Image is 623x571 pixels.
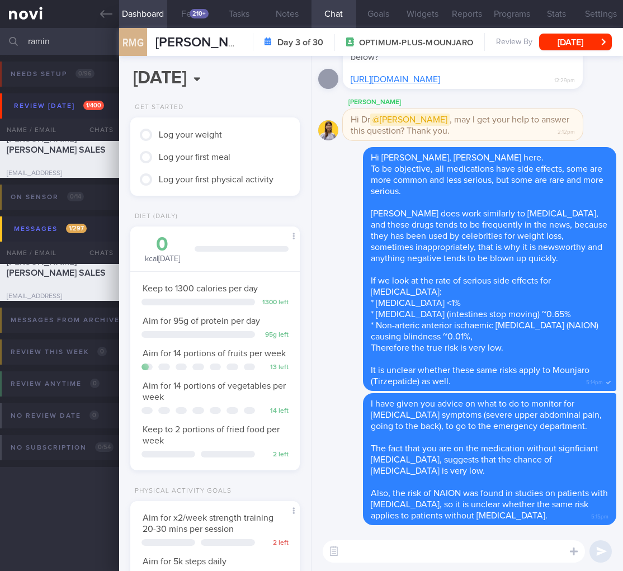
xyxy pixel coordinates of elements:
span: Aim for 14 portions of vegetables per week [143,381,286,402]
span: Aim for x2/week strength training 20-30 mins per session [143,513,273,534]
span: 0 [89,410,99,420]
div: No subscription [8,440,116,455]
span: Review By [496,37,532,48]
span: The fact that you are on the medication without signficiant [MEDICAL_DATA], suggests that the cha... [371,444,598,475]
span: @[PERSON_NAME] [370,114,450,126]
div: On sensor [8,190,87,205]
span: 0 / 96 [75,69,95,78]
span: 0 / 14 [67,192,84,201]
span: * Non-arteric anterior ischaemic [MEDICAL_DATA] (NAION) causing blindness ~0.01%, [371,321,598,341]
div: 2 left [261,451,289,459]
span: 1 / 400 [83,101,104,110]
div: kcal [DATE] [141,235,183,265]
span: Keep to 1300 calories per day [143,284,258,293]
div: Chats [74,119,119,141]
div: Needs setup [8,67,97,82]
strong: Day 3 of 30 [277,37,323,48]
span: Hi [PERSON_NAME], [PERSON_NAME] here. [371,153,544,162]
div: Messages [11,221,89,237]
span: 12:29pm [554,74,575,84]
div: [PERSON_NAME] [343,96,616,109]
div: Chats [74,242,119,264]
span: * [MEDICAL_DATA] (intestines stop moving) ~0.65% [371,310,571,319]
span: 0 / 54 [95,442,114,452]
div: 0 [141,235,183,254]
span: 0 [97,347,107,356]
div: Get Started [130,103,183,112]
span: Keep to 2 portions of fried food per week [143,425,280,445]
span: I have given you advice on what to do to monitor for [MEDICAL_DATA] symptoms (severe upper abdomi... [371,399,602,431]
span: [PERSON_NAME] [PERSON_NAME] SALES [155,36,409,49]
span: [PERSON_NAME] [PERSON_NAME] SALES [7,134,106,154]
div: 13 left [261,364,289,372]
div: RMG [116,21,150,64]
span: * [MEDICAL_DATA] <1% [371,299,461,308]
div: No review date [8,408,102,423]
span: It is unclear whether these same risks apply to Mounjaro (Tirzepatide) as well. [371,366,589,386]
a: [URL][DOMAIN_NAME] [351,75,440,84]
div: Review [DATE] [11,98,107,114]
span: 2:12pm [558,125,575,136]
span: Also, the risk of NAION was found in studies on patients with [MEDICAL_DATA], so it is unclear wh... [371,489,608,520]
div: Physical Activity Goals [130,487,232,496]
div: 2 left [261,539,289,548]
div: 210+ [190,9,209,18]
div: Review this week [8,345,110,360]
span: Aim for 5k steps daily [143,557,226,566]
span: 5:14pm [586,376,603,386]
div: 14 left [261,407,289,416]
div: 1300 left [261,299,289,307]
span: [PERSON_NAME] [PERSON_NAME] SALES [7,257,106,277]
button: [DATE] [539,34,612,50]
div: Messages from Archived [8,313,152,328]
span: OPTIMUM-PLUS-MOUNJARO [359,37,473,49]
div: [EMAIL_ADDRESS][DOMAIN_NAME] [7,169,112,186]
span: Therefore the true risk is very low. [371,343,503,352]
div: 95 g left [261,331,289,339]
div: [EMAIL_ADDRESS][DOMAIN_NAME] [7,292,112,309]
span: To be objective, all medications have side effects, some are more common and less serious, but so... [371,164,603,196]
span: 1 / 297 [66,224,87,233]
span: [PERSON_NAME] does work similarly to [MEDICAL_DATA], and these drugs tends to be frequently in th... [371,209,607,263]
span: If we look at the rate of serious side effects for [MEDICAL_DATA]: [371,276,551,296]
span: Aim for 95g of protein per day [143,317,260,325]
span: 5:15pm [591,510,608,521]
span: Aim for 14 portions of fruits per week [143,349,286,358]
div: Diet (Daily) [130,213,178,221]
div: Review anytime [8,376,102,391]
span: 0 [90,379,100,388]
